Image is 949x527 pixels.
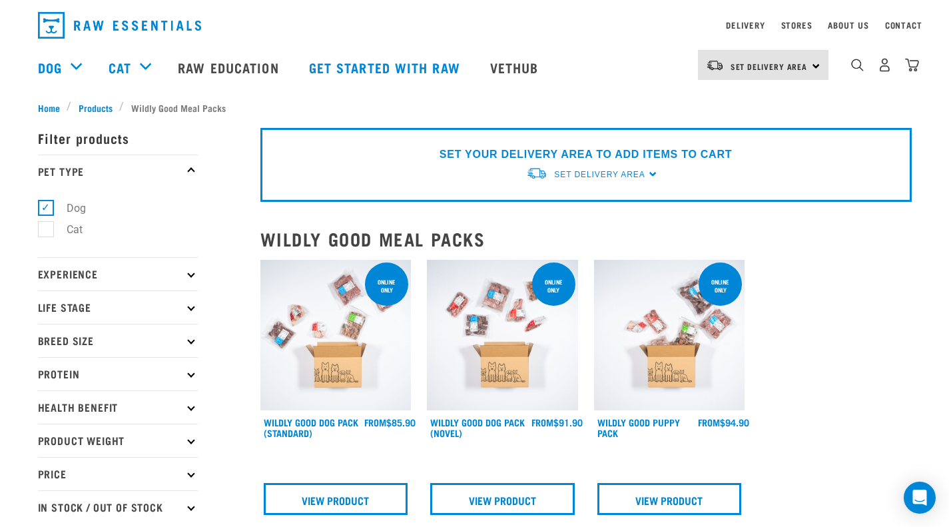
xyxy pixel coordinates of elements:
img: Raw Essentials Logo [38,12,201,39]
img: Puppy 0 2sec [594,260,745,411]
p: Product Weight [38,424,198,457]
span: Home [38,101,60,115]
img: home-icon-1@2x.png [851,59,864,71]
a: Delivery [726,23,765,27]
p: Life Stage [38,290,198,324]
a: Wildly Good Dog Pack (Standard) [264,420,358,435]
a: View Product [430,483,575,515]
div: Online Only [699,272,742,300]
div: Online Only [365,272,408,300]
a: About Us [828,23,868,27]
a: Contact [885,23,922,27]
a: Wildly Good Puppy Pack [597,420,680,435]
p: In Stock / Out Of Stock [38,490,198,524]
a: Stores [781,23,812,27]
div: $85.90 [364,417,416,428]
span: Set Delivery Area [554,170,645,179]
nav: breadcrumbs [38,101,912,115]
a: Dog [38,57,62,77]
img: Dog Novel 0 2sec [427,260,578,411]
h2: Wildly Good Meal Packs [260,229,912,249]
a: View Product [264,483,408,515]
img: home-icon@2x.png [905,58,919,72]
a: Raw Education [164,41,295,94]
a: Get started with Raw [296,41,477,94]
label: Dog [45,200,91,217]
span: FROM [698,420,720,424]
p: Health Benefit [38,390,198,424]
p: Breed Size [38,324,198,357]
a: Vethub [477,41,555,94]
span: FROM [531,420,553,424]
div: $94.90 [698,417,749,428]
span: Products [79,101,113,115]
p: Filter products [38,121,198,155]
a: View Product [597,483,742,515]
p: Price [38,457,198,490]
span: Set Delivery Area [731,64,808,69]
label: Cat [45,221,88,238]
div: Online Only [532,272,575,300]
div: Open Intercom Messenger [904,482,936,514]
span: FROM [364,420,386,424]
a: Cat [109,57,131,77]
nav: dropdown navigation [27,7,922,44]
img: user.png [878,58,892,72]
img: van-moving.png [706,59,724,71]
a: Products [71,101,119,115]
p: SET YOUR DELIVERY AREA TO ADD ITEMS TO CART [440,147,732,163]
a: Wildly Good Dog Pack (Novel) [430,420,525,435]
p: Protein [38,357,198,390]
a: Home [38,101,67,115]
p: Experience [38,257,198,290]
div: $91.90 [531,417,583,428]
img: van-moving.png [526,167,547,181]
img: Dog 0 2sec [260,260,412,411]
p: Pet Type [38,155,198,188]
